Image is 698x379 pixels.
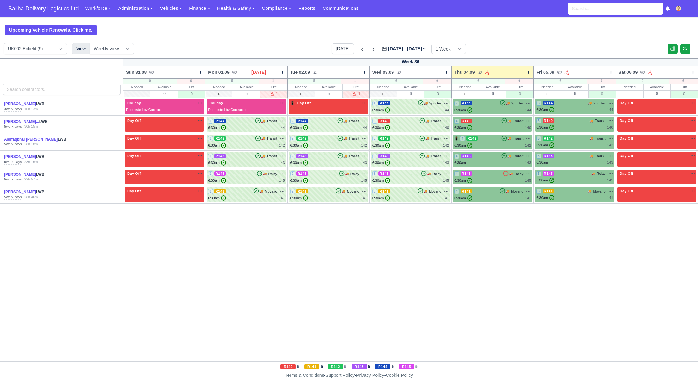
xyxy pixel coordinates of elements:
[588,189,591,193] span: 🚚
[587,79,615,84] div: 0
[593,101,606,106] span: Sprinter
[378,189,390,193] span: R141
[208,178,226,183] div: 6:30am
[454,101,459,106] span: 2
[589,84,616,90] div: Diff
[607,107,613,112] div: 144
[616,84,643,90] div: Needed
[671,90,698,98] div: 0
[619,189,635,193] span: Day Off
[259,189,263,194] span: 🚚
[589,154,593,158] span: 🚚
[261,119,265,123] span: 🚚
[303,143,308,148] span: ✓
[214,136,226,141] span: R142
[454,107,472,113] div: 6:30am
[342,189,345,194] span: 🚚
[397,84,424,90] div: Available
[221,178,226,183] span: ✓
[461,101,472,105] span: R144
[454,125,472,130] div: 6:30am
[443,143,449,148] div: 142
[290,143,308,148] div: 6:30am
[260,90,287,98] div: -1
[319,2,362,15] a: Communications
[644,84,670,90] div: Available
[126,154,142,158] span: Day Off
[425,119,429,123] span: 🚚
[543,118,554,123] span: R140
[4,160,22,165] div: work days
[452,84,479,90] div: Needed
[429,189,441,194] span: Movano
[221,125,226,130] span: ✓
[267,118,277,124] span: Transit
[595,118,605,123] span: Transit
[536,160,548,165] div: 6:30am
[343,84,369,90] div: Diff
[123,79,177,84] div: 0
[372,160,390,166] div: 6:30am
[296,101,312,105] span: Day Off
[258,2,295,15] a: Compliance
[178,90,205,98] div: 0
[4,119,39,124] a: [PERSON_NAME]...
[5,2,82,15] span: Saliha Delivery Logistics Ltd
[525,160,531,166] div: 143
[525,107,531,113] div: 144
[251,69,266,75] span: [DATE]
[268,171,277,177] span: Relay
[4,124,22,129] div: work days
[315,84,342,90] div: Available
[296,119,308,123] span: R144
[295,2,319,15] a: Reports
[123,58,698,66] div: Week 36
[619,69,638,75] span: Sat 06.09
[372,136,377,141] span: 3
[4,172,70,177] div: LWB
[429,101,442,106] span: Sprinter
[534,84,561,90] div: Needed
[385,160,390,166] span: ✓
[549,142,554,148] span: ✓
[507,154,511,159] span: 🚚
[303,125,308,130] span: ✓
[208,125,226,130] div: 6:30am
[24,107,38,112] div: 10h 13m
[372,143,390,148] div: 6:30am
[279,125,285,130] div: 144
[467,125,472,130] span: ✓
[349,154,359,159] span: Transit
[514,171,523,177] span: Relay
[214,2,259,15] a: Health & Safety
[443,107,449,113] div: 144
[372,154,377,159] span: 3
[378,136,390,141] span: R142
[343,154,347,159] span: 🚚
[267,154,277,159] span: Transit
[233,84,260,90] div: Available
[221,143,226,148] span: ✓
[4,177,22,182] div: work days
[345,171,349,176] span: 🚚
[151,90,178,97] div: 0
[285,373,324,378] a: Terms & Conditions
[151,84,178,90] div: Available
[385,107,390,113] span: ✓
[4,101,70,107] div: LWB
[288,79,341,84] div: 5
[5,25,97,35] a: Upcoming Vehicle Renewals. Click me.
[536,69,554,75] span: Fri 05.09
[326,373,355,378] a: Support Policy
[431,136,441,141] span: Transit
[607,125,613,130] div: 140
[24,142,38,147] div: 28h 18m
[372,189,377,194] span: 3
[126,189,142,193] span: Day Off
[356,373,384,378] a: Privacy Policy
[290,160,308,166] div: 6:30am
[671,84,698,90] div: Diff
[511,189,523,194] span: Movano
[619,136,635,141] span: Day Off
[290,136,295,141] span: 2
